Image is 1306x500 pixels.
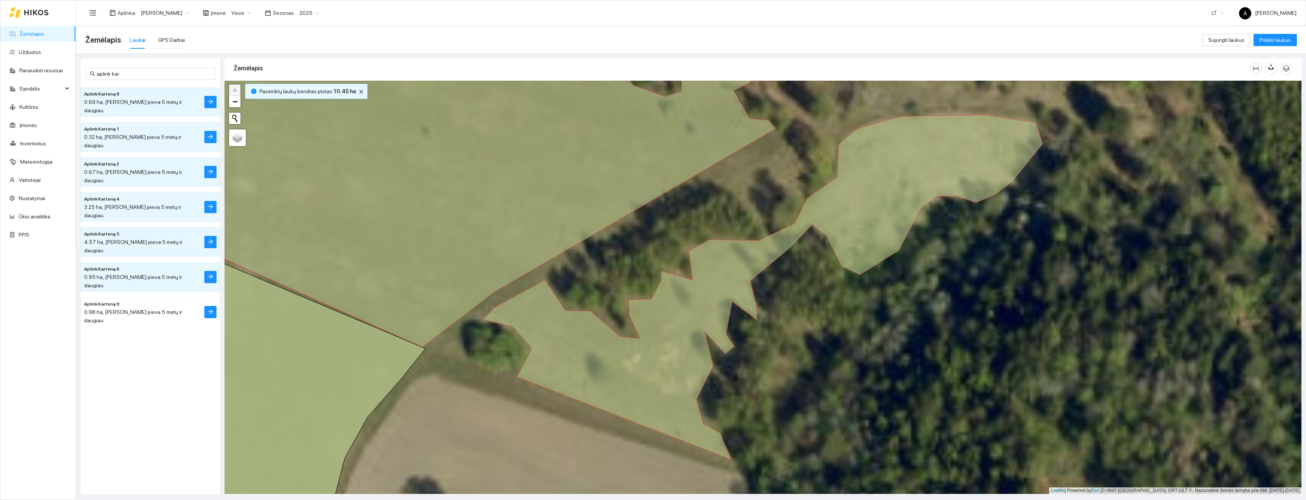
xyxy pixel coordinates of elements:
span: [PERSON_NAME] [1239,10,1296,16]
span: shop [203,10,209,16]
b: 10.45 ha [333,88,356,94]
span: Įmonė : [211,9,227,17]
span: 0.98 ha, [PERSON_NAME] pieva 5 metų ir daugiau [84,309,182,323]
span: Pasirinktų laukų bendras plotas : [260,87,356,96]
span: 0.95 ha, [PERSON_NAME] pieva 5 metų ir daugiau [84,274,182,288]
a: Vartotojai [19,177,41,183]
a: Zoom out [229,96,240,107]
button: arrow-right [204,236,217,248]
span: 4.57 ha, [PERSON_NAME] pieva 5 metų ir daugiau [84,239,182,253]
span: LT [1212,7,1224,19]
div: Žemėlapis [234,57,1250,79]
span: arrow-right [207,239,213,246]
span: Andrius Rimgaila [141,7,189,19]
a: Sujungti laukus [1202,37,1250,43]
span: Aplink Karteną 8 [84,91,119,98]
button: Pridėti laukus [1253,34,1297,46]
span: + [233,85,237,95]
span: calendar [265,10,271,16]
button: Initiate a new search [229,113,240,124]
a: Ūkio analitika [19,213,50,220]
span: Sandėlis [19,81,63,96]
button: menu-fold [85,5,100,21]
button: Sujungti laukus [1202,34,1250,46]
span: close [357,89,365,94]
button: close [357,87,366,96]
span: arrow-right [207,204,213,211]
input: Paieška [97,70,211,78]
span: layout [110,10,116,16]
span: Aplink Karteną 9 [84,301,119,308]
a: Žemėlapis [19,31,44,37]
span: | [1101,488,1102,493]
span: Pridėti laukus [1260,36,1291,44]
span: Aplink Karteną 5 [84,231,119,238]
span: arrow-right [207,99,213,106]
a: Pridėti laukus [1253,37,1297,43]
a: Įmonės [19,122,37,128]
span: Sujungti laukus [1208,36,1244,44]
span: arrow-right [207,169,213,176]
a: Užduotys [19,49,41,55]
span: column-width [1250,65,1261,72]
span: Aplinka : [118,9,136,17]
span: menu-fold [89,10,96,16]
span: 3.25 ha, [PERSON_NAME] pieva 5 metų ir daugiau [84,204,181,218]
a: Esri [1091,488,1099,493]
a: PPIS [19,232,29,238]
a: Kultūros [19,104,38,110]
span: arrow-right [207,274,213,281]
a: Leaflet [1051,488,1065,493]
span: search [90,71,95,76]
a: Zoom in [229,84,240,96]
div: GPS Darbai [158,36,185,44]
a: Inventorius [20,140,46,146]
button: arrow-right [204,306,217,318]
button: arrow-right [204,131,217,143]
span: arrow-right [207,309,213,316]
button: arrow-right [204,201,217,213]
div: | Powered by © HNIT-[GEOGRAPHIC_DATA]; ORT10LT ©, Nacionalinė žemės tarnyba prie AM, [DATE]-[DATE] [1049,487,1301,494]
span: 0.67 ha, [PERSON_NAME] pieva 5 metų ir daugiau [84,169,182,183]
a: Layers [229,129,246,146]
span: 2025 [299,7,319,19]
span: Žemėlapis [85,34,121,46]
span: Visos [231,7,251,19]
span: 0.32 ha, [PERSON_NAME] pieva 5 metų ir daugiau [84,134,181,148]
div: Laukai [130,36,146,44]
span: Aplink Karteną 6 [84,266,119,273]
span: Aplink Karteną 1 [84,126,119,133]
span: A [1244,7,1247,19]
a: Nustatymai [19,195,45,201]
a: Meteorologija [20,159,53,165]
span: − [233,97,237,106]
span: 0.69 ha, [PERSON_NAME] pieva 5 metų ir daugiau [84,99,182,113]
span: Aplink Karteną 4 [84,196,119,203]
button: arrow-right [204,166,217,178]
span: Sezonas : [273,9,295,17]
button: arrow-right [204,96,217,108]
button: arrow-right [204,271,217,283]
button: column-width [1250,62,1262,75]
span: arrow-right [207,134,213,141]
span: info-circle [251,89,256,94]
a: Panaudoti resursai [19,67,63,73]
span: Aplink Karteną 2 [84,161,119,168]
